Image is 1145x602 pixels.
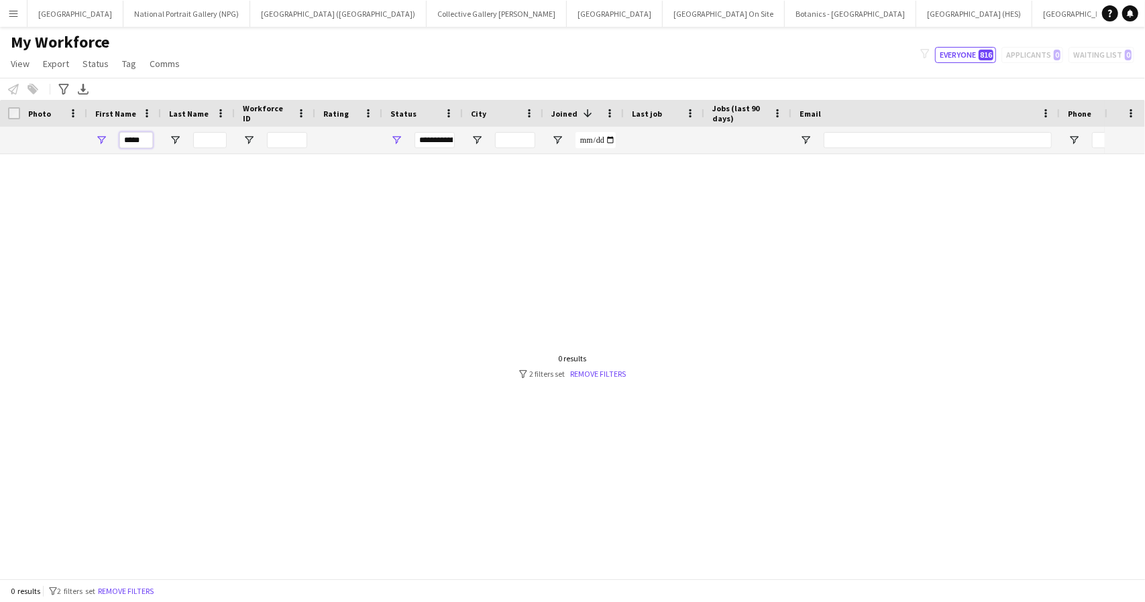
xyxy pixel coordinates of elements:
[169,109,209,119] span: Last Name
[77,55,114,72] a: Status
[95,109,136,119] span: First Name
[800,109,821,119] span: Email
[28,1,123,27] button: [GEOGRAPHIC_DATA]
[551,134,563,146] button: Open Filter Menu
[75,81,91,97] app-action-btn: Export XLSX
[5,55,35,72] a: View
[250,1,427,27] button: [GEOGRAPHIC_DATA] ([GEOGRAPHIC_DATA])
[193,132,227,148] input: Last Name Filter Input
[122,58,136,70] span: Tag
[495,132,535,148] input: City Filter Input
[117,55,142,72] a: Tag
[119,132,153,148] input: First Name Filter Input
[243,103,291,123] span: Workforce ID
[712,103,767,123] span: Jobs (last 90 days)
[83,58,109,70] span: Status
[323,109,349,119] span: Rating
[663,1,785,27] button: [GEOGRAPHIC_DATA] On Site
[243,134,255,146] button: Open Filter Menu
[551,109,578,119] span: Joined
[43,58,69,70] span: Export
[979,50,993,60] span: 816
[123,1,250,27] button: National Portrait Gallery (NPG)
[11,32,109,52] span: My Workforce
[38,55,74,72] a: Export
[785,1,916,27] button: Botanics - [GEOGRAPHIC_DATA]
[56,81,72,97] app-action-btn: Advanced filters
[169,134,181,146] button: Open Filter Menu
[916,1,1032,27] button: [GEOGRAPHIC_DATA] (HES)
[519,353,626,363] div: 0 results
[28,109,51,119] span: Photo
[11,58,30,70] span: View
[427,1,567,27] button: Collective Gallery [PERSON_NAME]
[57,586,95,596] span: 2 filters set
[390,109,417,119] span: Status
[471,134,483,146] button: Open Filter Menu
[95,584,156,599] button: Remove filters
[150,58,180,70] span: Comms
[1068,109,1091,119] span: Phone
[824,132,1052,148] input: Email Filter Input
[144,55,185,72] a: Comms
[800,134,812,146] button: Open Filter Menu
[1068,134,1080,146] button: Open Filter Menu
[632,109,662,119] span: Last job
[567,1,663,27] button: [GEOGRAPHIC_DATA]
[267,132,307,148] input: Workforce ID Filter Input
[390,134,402,146] button: Open Filter Menu
[935,47,996,63] button: Everyone816
[571,369,626,379] a: Remove filters
[576,132,616,148] input: Joined Filter Input
[95,134,107,146] button: Open Filter Menu
[519,369,626,379] div: 2 filters set
[471,109,486,119] span: City
[8,107,20,119] input: Column with Header Selection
